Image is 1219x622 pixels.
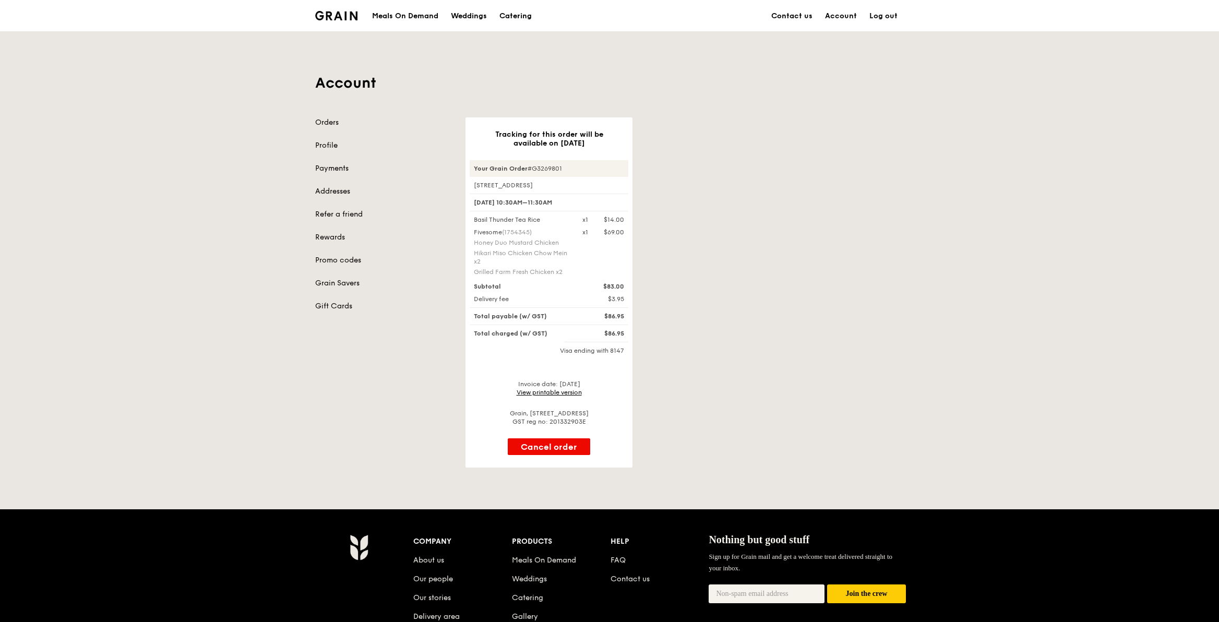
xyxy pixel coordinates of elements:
div: Honey Duo Mustard Chicken [474,238,570,247]
div: Catering [499,1,532,32]
img: Grain [315,11,357,20]
div: Delivery fee [468,295,576,303]
a: Refer a friend [315,209,453,220]
span: Nothing but good stuff [709,534,809,545]
button: Cancel order [508,438,590,455]
div: Grain, [STREET_ADDRESS] GST reg no: 201332903E [470,409,628,426]
div: Visa ending with 8147 [470,346,628,355]
span: Total payable (w/ GST) [474,313,547,320]
div: $14.00 [604,216,624,224]
div: Fivesome [474,228,570,236]
a: About us [413,556,444,565]
div: [STREET_ADDRESS] [470,181,628,189]
div: Basil Thunder Tea Rice [468,216,576,224]
div: Total charged (w/ GST) [468,329,576,338]
h1: Account [315,74,904,92]
div: x1 [582,216,588,224]
div: Weddings [451,1,487,32]
a: Gift Cards [315,301,453,312]
div: $83.00 [576,282,630,291]
div: Company [413,534,512,549]
a: Catering [512,593,543,602]
a: Addresses [315,186,453,197]
a: Payments [315,163,453,174]
input: Non-spam email address [709,584,824,603]
a: Profile [315,140,453,151]
strong: Your Grain Order [474,165,528,172]
a: Log out [863,1,904,32]
a: View printable version [517,389,582,396]
span: Sign up for Grain mail and get a welcome treat delivered straight to your inbox. [709,553,892,572]
div: x1 [582,228,588,236]
a: Gallery [512,612,538,621]
div: $69.00 [604,228,624,236]
a: Contact us [765,1,819,32]
div: Products [512,534,611,549]
a: Meals On Demand [512,556,576,565]
h3: Tracking for this order will be available on [DATE] [482,130,616,148]
div: Invoice date: [DATE] [470,380,628,397]
a: Rewards [315,232,453,243]
div: Help [611,534,709,549]
a: Orders [315,117,453,128]
a: Account [819,1,863,32]
div: $3.95 [576,295,630,303]
a: Delivery area [413,612,460,621]
div: Subtotal [468,282,576,291]
a: Catering [493,1,538,32]
div: Meals On Demand [372,1,438,32]
a: Our people [413,575,453,583]
a: Grain Savers [315,278,453,289]
div: $86.95 [576,312,630,320]
div: Hikari Miso Chicken Chow Mein x2 [474,249,570,266]
div: Grilled Farm Fresh Chicken x2 [474,268,570,276]
div: [DATE] 10:30AM–11:30AM [470,194,628,211]
a: Weddings [445,1,493,32]
a: Weddings [512,575,547,583]
a: Our stories [413,593,451,602]
a: Contact us [611,575,650,583]
a: FAQ [611,556,626,565]
button: Join the crew [827,584,906,604]
img: Grain [350,534,368,560]
div: #G3269801 [470,160,628,177]
div: $86.95 [576,329,630,338]
a: Promo codes [315,255,453,266]
span: (1754345) [502,229,532,236]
